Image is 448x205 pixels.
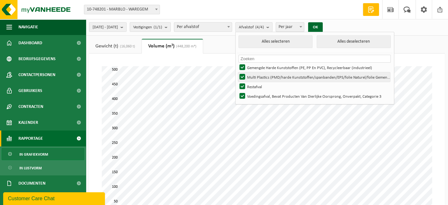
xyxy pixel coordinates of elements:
label: Restafval [238,82,390,91]
span: Kalender [18,115,38,131]
span: Bedrijfsgegevens [18,51,56,67]
span: Per afvalstof [174,22,232,32]
count: (4/4) [255,25,264,29]
span: Documenten [18,175,45,191]
span: Vestigingen [133,23,162,32]
count: (1/1) [154,25,162,29]
button: Alles deselecteren [317,35,391,48]
span: Per afvalstof [174,23,232,32]
label: Gemengde Harde Kunststoffen (PE, PP En PVC), Recycleerbaar (industrieel) [238,63,390,72]
span: Per jaar [276,22,304,32]
button: OK [308,22,323,32]
span: (448,200 m³) [175,45,196,48]
span: [DATE] - [DATE] [93,23,118,32]
span: Per jaar [276,23,304,32]
button: [DATE] - [DATE] [89,22,127,32]
span: Contracten [18,99,43,115]
span: Navigatie [18,19,38,35]
label: Multi Plastics (PMD/harde Kunststoffen/spanbanden/EPS/folie Naturel/folie Gemengd) [238,72,390,82]
button: Vestigingen(1/1) [130,22,171,32]
a: Volume (m³) [142,39,203,53]
span: In grafiekvorm [19,148,48,160]
span: Dashboard [18,35,42,51]
a: In lijstvorm [2,162,84,174]
button: Alles selecteren [238,35,313,48]
a: Gewicht (t) [89,39,141,53]
span: Afvalstof [239,23,264,32]
span: In lijstvorm [19,162,42,174]
span: (16,060 t) [118,45,135,48]
iframe: chat widget [3,191,106,205]
label: Voedingsafval, Bevat Producten Van Dierlijke Oorsprong, Onverpakt, Categorie 3 [238,91,390,101]
a: In grafiekvorm [2,148,84,160]
input: Zoeken [238,55,390,63]
span: 10-748201 - MARBLO - WAREGEM [84,5,160,14]
span: Rapportage [18,131,43,146]
span: Gebruikers [18,83,42,99]
button: Afvalstof(4/4) [235,22,272,32]
span: Contactpersonen [18,67,55,83]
